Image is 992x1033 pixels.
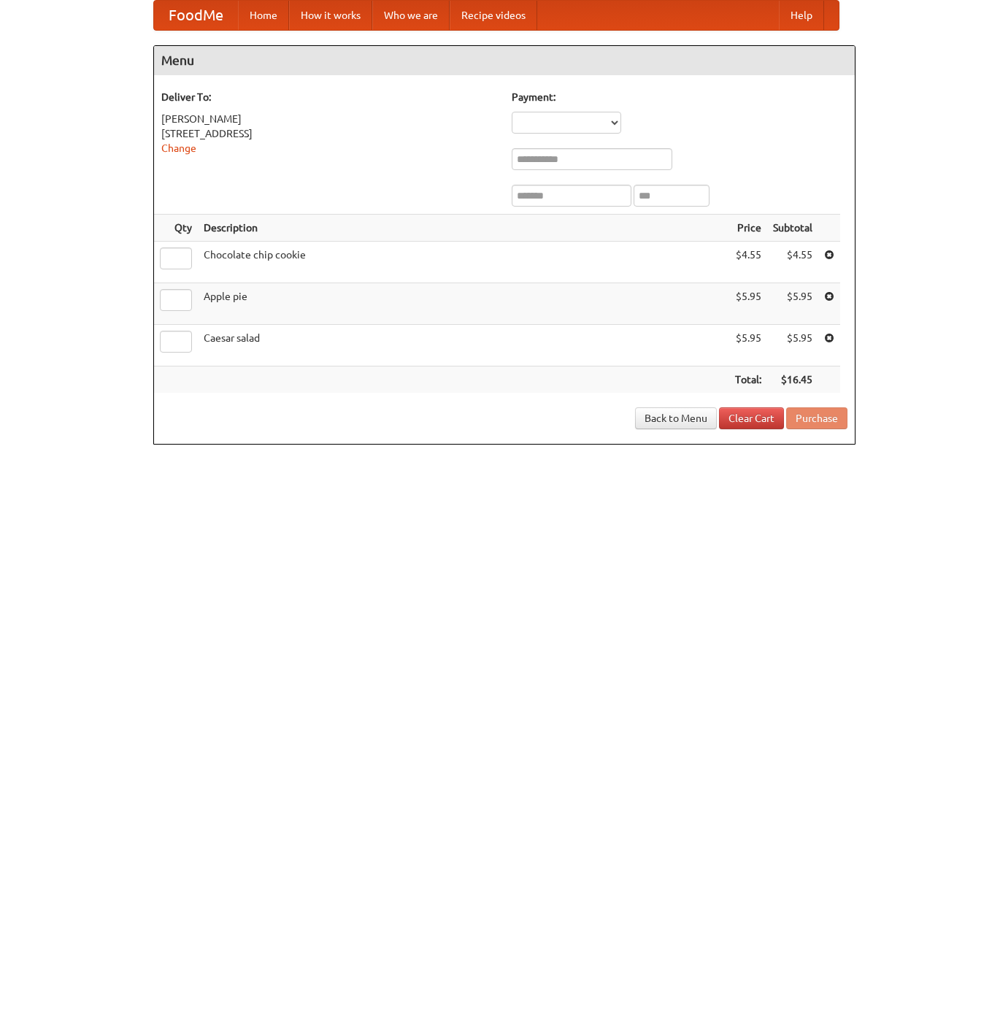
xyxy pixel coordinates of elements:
[198,325,729,366] td: Caesar salad
[161,90,497,104] h5: Deliver To:
[729,366,767,393] th: Total:
[779,1,824,30] a: Help
[238,1,289,30] a: Home
[729,283,767,325] td: $5.95
[767,325,818,366] td: $5.95
[719,407,784,429] a: Clear Cart
[198,215,729,242] th: Description
[767,242,818,283] td: $4.55
[161,112,497,126] div: [PERSON_NAME]
[767,366,818,393] th: $16.45
[198,242,729,283] td: Chocolate chip cookie
[786,407,847,429] button: Purchase
[729,215,767,242] th: Price
[154,46,855,75] h4: Menu
[154,215,198,242] th: Qty
[289,1,372,30] a: How it works
[729,242,767,283] td: $4.55
[767,215,818,242] th: Subtotal
[161,126,497,141] div: [STREET_ADDRESS]
[372,1,450,30] a: Who we are
[161,142,196,154] a: Change
[635,407,717,429] a: Back to Menu
[154,1,238,30] a: FoodMe
[198,283,729,325] td: Apple pie
[767,283,818,325] td: $5.95
[512,90,847,104] h5: Payment:
[729,325,767,366] td: $5.95
[450,1,537,30] a: Recipe videos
